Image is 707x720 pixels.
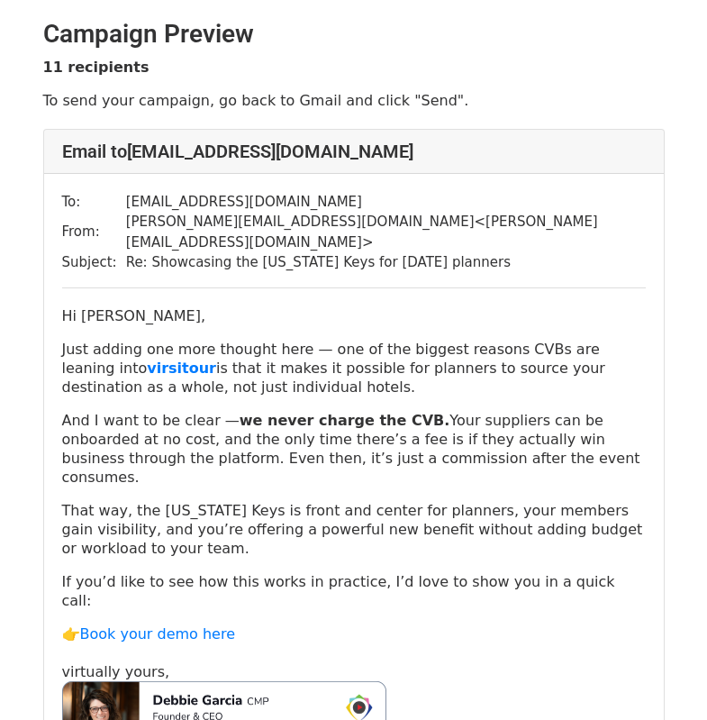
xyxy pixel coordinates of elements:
h4: Email to [EMAIL_ADDRESS][DOMAIN_NAME] [62,141,646,162]
p: Hi [PERSON_NAME], [62,306,646,325]
a: virsitour [147,360,216,377]
td: Re: Showcasing the [US_STATE] Keys for [DATE] planners [126,252,646,273]
p: Just adding one more thought here — one of the biggest reasons CVBs are leaning into is that it m... [62,340,646,396]
p: To send your campaign, go back to Gmail and click "Send". [43,91,665,110]
p: If you’d like to see how this works in practice, I’d love to show you in a quick call: [62,572,646,610]
td: [PERSON_NAME][EMAIL_ADDRESS][DOMAIN_NAME] < [PERSON_NAME][EMAIL_ADDRESS][DOMAIN_NAME] > [126,212,646,252]
strong: we never charge the CVB. [240,412,449,429]
p: And I want to be clear — Your suppliers can be onboarded at no cost, and the only time there’s a ... [62,411,646,487]
td: [EMAIL_ADDRESS][DOMAIN_NAME] [126,192,646,213]
td: To: [62,192,126,213]
p: That way, the [US_STATE] Keys is front and center for planners, your members gain visibility, and... [62,501,646,558]
h2: Campaign Preview [43,19,665,50]
strong: 11 recipients [43,59,150,76]
td: Subject: [62,252,126,273]
a: Book your demo here [80,625,235,643]
td: From: [62,212,126,252]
